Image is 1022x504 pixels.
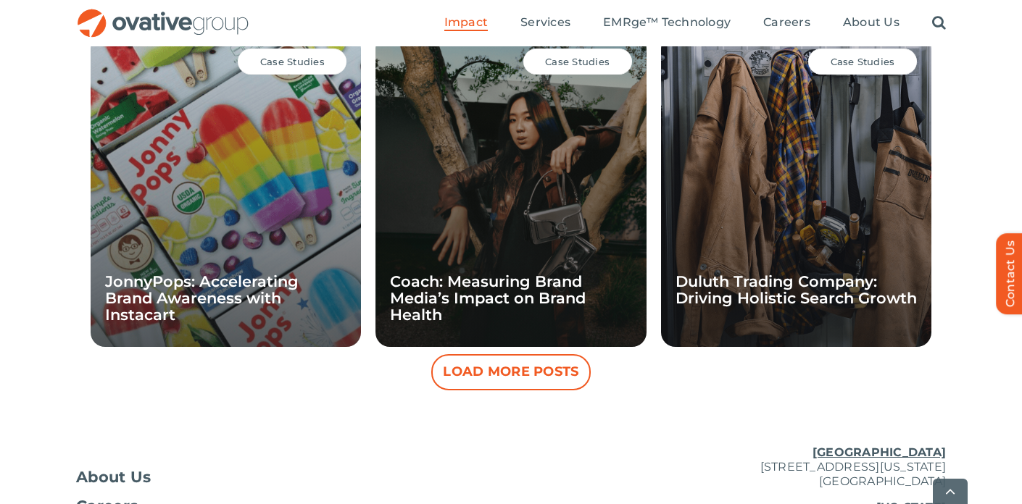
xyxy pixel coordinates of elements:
a: Careers [763,15,810,31]
span: About Us [843,15,900,30]
a: JonnyPops: Accelerating Brand Awareness with Instacart [105,272,299,324]
a: OG_Full_horizontal_RGB [76,7,250,21]
span: EMRge™ Technology [603,15,731,30]
a: About Us [76,470,366,484]
a: EMRge™ Technology [603,15,731,31]
span: About Us [76,470,151,484]
button: Load More Posts [431,354,591,390]
span: Impact [444,15,488,30]
span: Services [520,15,570,30]
a: About Us [843,15,900,31]
a: Services [520,15,570,31]
a: Coach: Measuring Brand Media’s Impact on Brand Health [390,272,586,324]
a: Duluth Trading Company: Driving Holistic Search Growth [676,272,917,307]
a: Impact [444,15,488,31]
span: Careers [763,15,810,30]
p: [STREET_ADDRESS][US_STATE] [GEOGRAPHIC_DATA] [656,445,946,489]
u: [GEOGRAPHIC_DATA] [813,445,946,459]
a: Search [932,15,946,31]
